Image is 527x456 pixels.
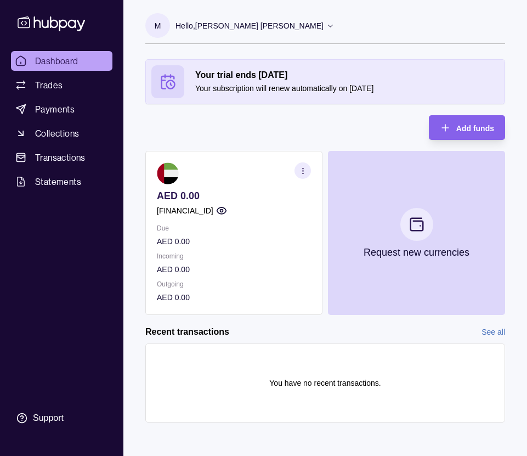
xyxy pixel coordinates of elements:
span: Add funds [456,124,494,133]
a: Support [11,407,112,430]
p: Your subscription will renew automatically on [DATE] [195,82,499,94]
a: Transactions [11,148,112,167]
h2: Your trial ends [DATE] [195,69,499,81]
span: Dashboard [35,54,78,67]
p: Hello, [PERSON_NAME] [PERSON_NAME] [175,20,324,32]
p: Incoming [157,250,311,262]
span: Collections [35,127,79,140]
a: See all [481,326,505,338]
h2: Recent transactions [145,326,229,338]
p: AED 0.00 [157,235,311,247]
span: Statements [35,175,81,188]
p: Due [157,222,311,234]
a: Payments [11,99,112,119]
p: AED 0.00 [157,291,311,303]
a: Collections [11,123,112,143]
p: Outgoing [157,278,311,290]
a: Statements [11,172,112,192]
span: Payments [35,103,75,116]
p: [FINANCIAL_ID] [157,205,213,217]
p: You have no recent transactions. [269,377,381,389]
a: Dashboard [11,51,112,71]
p: AED 0.00 [157,190,311,202]
span: Trades [35,78,63,92]
button: Add funds [429,115,505,140]
p: M [155,20,161,32]
a: Trades [11,75,112,95]
span: Transactions [35,151,86,164]
img: ae [157,162,179,184]
button: Request new currencies [328,151,505,315]
p: Request new currencies [364,246,469,258]
p: AED 0.00 [157,263,311,275]
div: Support [33,412,64,424]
